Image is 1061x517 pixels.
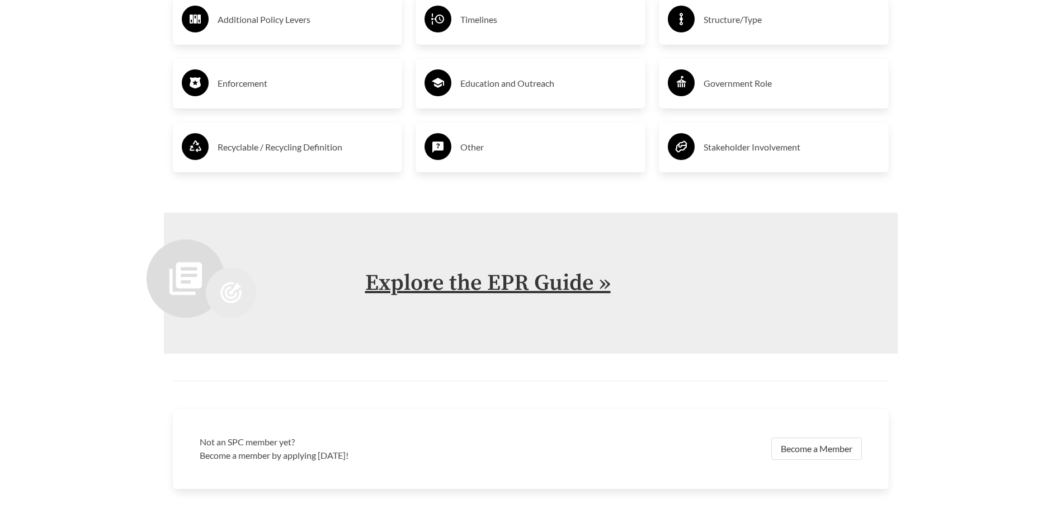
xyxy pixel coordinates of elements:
h3: Structure/Type [704,11,880,29]
h3: Other [460,138,636,156]
h3: Recyclable / Recycling Definition [218,138,394,156]
a: Explore the EPR Guide » [365,269,611,297]
h3: Education and Outreach [460,74,636,92]
h3: Not an SPC member yet? [200,435,524,449]
h3: Stakeholder Involvement [704,138,880,156]
h3: Enforcement [218,74,394,92]
a: Become a Member [771,438,862,460]
h3: Additional Policy Levers [218,11,394,29]
h3: Timelines [460,11,636,29]
h3: Government Role [704,74,880,92]
p: Become a member by applying [DATE]! [200,449,524,462]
